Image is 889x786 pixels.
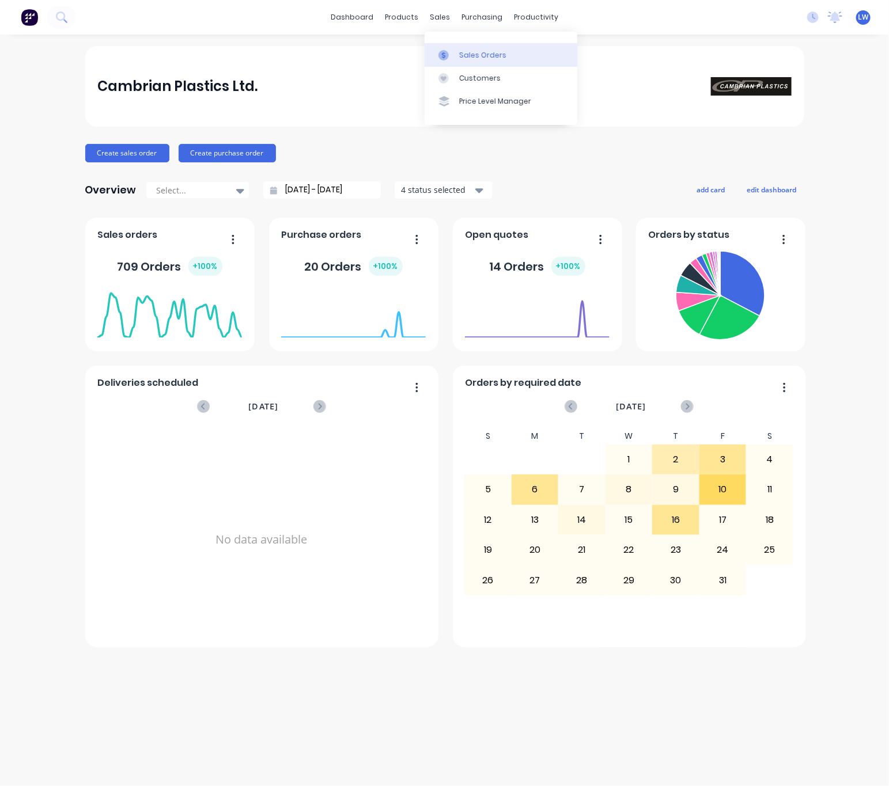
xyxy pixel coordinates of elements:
[188,257,222,276] div: + 100 %
[700,475,746,504] div: 10
[747,475,793,504] div: 11
[559,475,605,504] div: 7
[653,536,699,564] div: 23
[747,445,793,474] div: 4
[606,565,652,594] div: 29
[699,428,747,445] div: F
[248,400,278,413] span: [DATE]
[459,73,501,83] div: Customers
[858,12,869,22] span: LW
[379,9,424,26] div: products
[97,75,258,98] div: Cambrian Plastics Ltd.
[512,428,559,445] div: M
[465,376,581,390] span: Orders by required date
[425,90,577,113] a: Price Level Manager
[85,179,137,202] div: Overview
[700,506,746,534] div: 17
[551,257,585,276] div: + 100 %
[465,565,511,594] div: 26
[85,144,169,162] button: Create sales order
[465,228,528,242] span: Open quotes
[305,257,403,276] div: 20 Orders
[425,67,577,90] a: Customers
[395,181,493,199] button: 4 status selected
[747,506,793,534] div: 18
[746,428,793,445] div: S
[97,228,157,242] span: Sales orders
[424,9,456,26] div: sales
[606,506,652,534] div: 15
[747,536,793,564] div: 25
[558,428,606,445] div: T
[653,445,699,474] div: 2
[648,228,729,242] span: Orders by status
[464,428,512,445] div: S
[512,565,558,594] div: 27
[490,257,585,276] div: 14 Orders
[653,475,699,504] div: 9
[512,506,558,534] div: 13
[700,536,746,564] div: 24
[401,184,474,196] div: 4 status selected
[700,565,746,594] div: 31
[606,475,652,504] div: 8
[652,428,699,445] div: T
[369,257,403,276] div: + 100 %
[281,228,361,242] span: Purchase orders
[512,475,558,504] div: 6
[559,506,605,534] div: 14
[425,43,577,66] a: Sales Orders
[559,565,605,594] div: 28
[97,428,426,651] div: No data available
[459,50,506,60] div: Sales Orders
[459,96,531,107] div: Price Level Manager
[325,9,379,26] a: dashboard
[465,506,511,534] div: 12
[512,536,558,564] div: 20
[456,9,508,26] div: purchasing
[690,182,733,197] button: add card
[508,9,564,26] div: productivity
[465,536,511,564] div: 19
[97,376,198,390] span: Deliveries scheduled
[465,475,511,504] div: 5
[118,257,222,276] div: 709 Orders
[21,9,38,26] img: Factory
[606,428,653,445] div: W
[740,182,804,197] button: edit dashboard
[606,445,652,474] div: 1
[179,144,276,162] button: Create purchase order
[653,506,699,534] div: 16
[700,445,746,474] div: 3
[653,565,699,594] div: 30
[711,77,792,96] img: Cambrian Plastics Ltd.
[559,536,605,564] div: 21
[616,400,646,413] span: [DATE]
[606,536,652,564] div: 22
